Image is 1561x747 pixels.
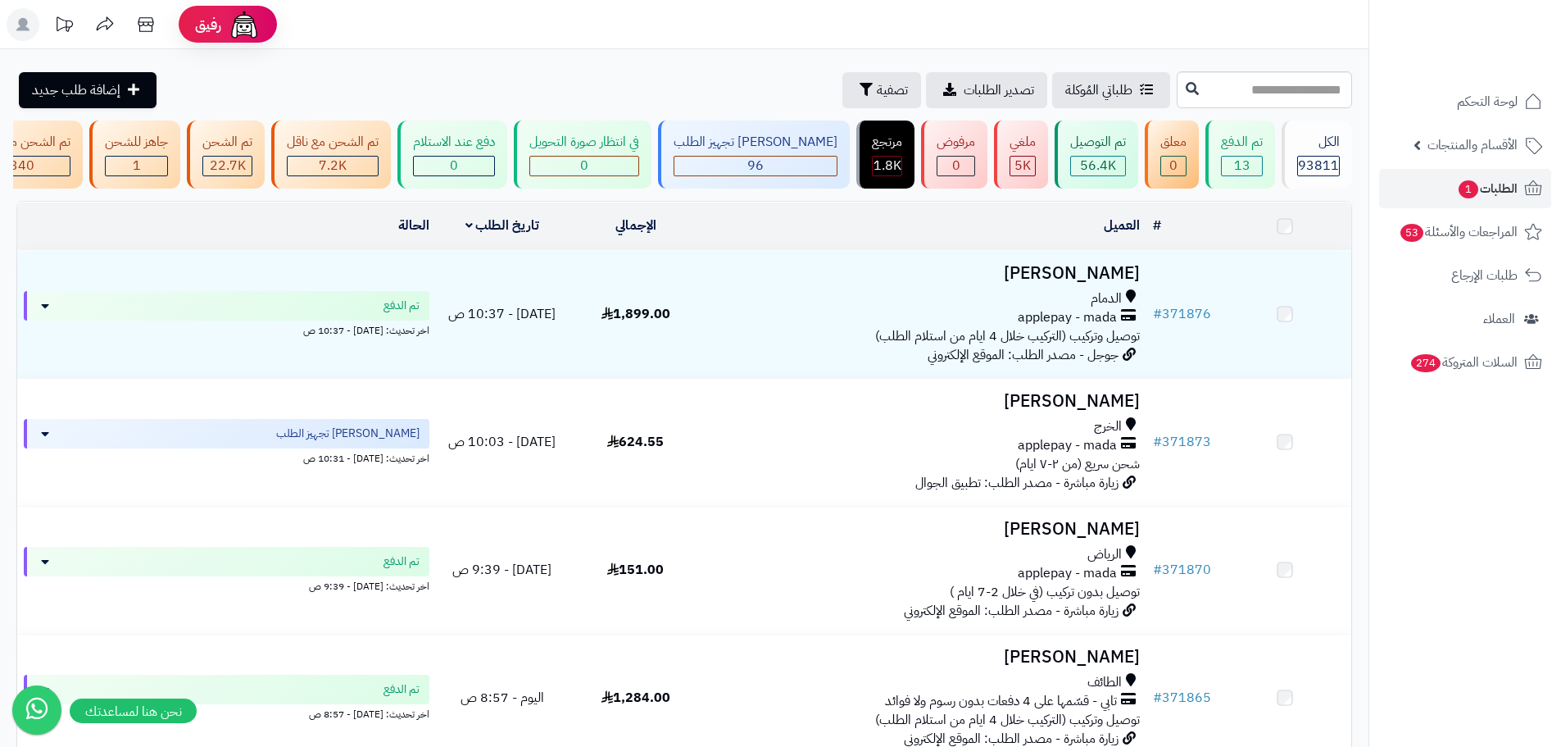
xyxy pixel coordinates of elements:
span: 22.7K [210,156,246,175]
div: تم الشحن مع ناقل [287,133,379,152]
a: الحالة [398,216,429,235]
span: لوحة التحكم [1457,90,1518,113]
a: تم الشحن مع ناقل 7.2K [268,121,394,189]
span: الطلبات [1457,177,1518,200]
div: جاهز للشحن [105,133,168,152]
span: شحن سريع (من ٢-٧ ايام) [1015,454,1140,474]
div: تم التوصيل [1070,133,1126,152]
span: طلباتي المُوكلة [1065,80,1132,100]
span: 96 [747,156,764,175]
a: تم الشحن 22.7K [184,121,268,189]
span: 93811 [1298,156,1339,175]
div: 56361 [1071,157,1125,175]
div: 1 [106,157,167,175]
a: المراجعات والأسئلة53 [1379,212,1551,252]
span: المراجعات والأسئلة [1399,221,1518,244]
h3: [PERSON_NAME] [709,648,1140,667]
span: زيارة مباشرة - مصدر الطلب: الموقع الإلكتروني [904,601,1119,621]
span: إضافة طلب جديد [32,80,120,100]
span: تابي - قسّمها على 4 دفعات بدون رسوم ولا فوائد [885,692,1117,711]
span: الأقسام والمنتجات [1427,134,1518,157]
span: 1.8K [874,156,901,175]
a: الإجمالي [615,216,656,235]
img: ai-face.png [228,8,261,41]
img: logo-2.png [1450,46,1545,80]
h3: [PERSON_NAME] [709,264,1140,283]
div: 0 [937,157,974,175]
span: # [1153,304,1162,324]
div: 22706 [203,157,252,175]
div: دفع عند الاستلام [413,133,495,152]
span: # [1153,432,1162,452]
span: 1,899.00 [601,304,670,324]
a: #371873 [1153,432,1211,452]
a: #371870 [1153,560,1211,580]
div: 0 [530,157,638,175]
span: 274 [1411,354,1441,372]
div: 0 [414,157,494,175]
span: 53 [1400,224,1423,242]
span: توصيل وتركيب (التركيب خلال 4 ايام من استلام الطلب) [875,326,1140,346]
a: الطلبات1 [1379,169,1551,208]
a: السلات المتروكة274 [1379,343,1551,382]
span: 13 [1234,156,1250,175]
span: 0 [450,156,458,175]
a: إضافة طلب جديد [19,72,157,108]
span: 7.2K [319,156,347,175]
span: 1 [1459,180,1478,198]
span: تم الدفع [383,298,420,314]
span: السلات المتروكة [1409,351,1518,374]
h3: [PERSON_NAME] [709,392,1140,411]
a: في انتظار صورة التحويل 0 [511,121,655,189]
a: تم التوصيل 56.4K [1051,121,1141,189]
div: اخر تحديث: [DATE] - 10:37 ص [24,321,429,338]
a: تم الدفع 13 [1202,121,1278,189]
span: توصيل بدون تركيب (في خلال 2-7 ايام ) [950,582,1140,602]
a: العملاء [1379,299,1551,339]
span: [PERSON_NAME] تجهيز الطلب [276,426,420,442]
span: الطائف [1087,673,1122,692]
span: applepay - mada [1018,564,1117,583]
span: الرياض [1087,545,1122,564]
div: 13 [1222,157,1262,175]
div: مرتجع [872,133,902,152]
a: طلبات الإرجاع [1379,256,1551,295]
a: تحديثات المنصة [43,8,84,45]
div: معلق [1160,133,1187,152]
a: دفع عند الاستلام 0 [394,121,511,189]
a: العميل [1104,216,1140,235]
button: تصفية [842,72,921,108]
a: ملغي 5K [991,121,1051,189]
a: معلق 0 [1141,121,1202,189]
span: 624.55 [607,432,664,452]
span: 1,284.00 [601,688,670,708]
div: اخر تحديث: [DATE] - 9:39 ص [24,576,429,594]
span: رفيق [195,15,221,34]
span: 340 [10,156,34,175]
a: #371876 [1153,304,1211,324]
a: جاهز للشحن 1 [86,121,184,189]
div: في انتظار صورة التحويل [529,133,639,152]
span: # [1153,688,1162,708]
div: 96 [674,157,837,175]
a: الكل93811 [1278,121,1355,189]
div: تم الدفع [1221,133,1263,152]
div: الكل [1297,133,1340,152]
span: applepay - mada [1018,436,1117,455]
span: [DATE] - 10:03 ص [448,432,556,452]
a: # [1153,216,1161,235]
span: 1 [133,156,141,175]
a: مرتجع 1.8K [853,121,918,189]
a: مرفوض 0 [918,121,991,189]
span: 151.00 [607,560,664,580]
div: مرفوض [937,133,975,152]
span: تم الدفع [383,681,420,698]
span: الخرج [1094,417,1122,436]
span: اليوم - 8:57 ص [461,688,544,708]
span: توصيل وتركيب (التركيب خلال 4 ايام من استلام الطلب) [875,710,1140,730]
span: زيارة مباشرة - مصدر الطلب: تطبيق الجوال [915,473,1119,493]
span: الدمام [1091,289,1122,308]
span: 0 [1169,156,1178,175]
span: طلبات الإرجاع [1451,264,1518,287]
span: تصدير الطلبات [964,80,1034,100]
